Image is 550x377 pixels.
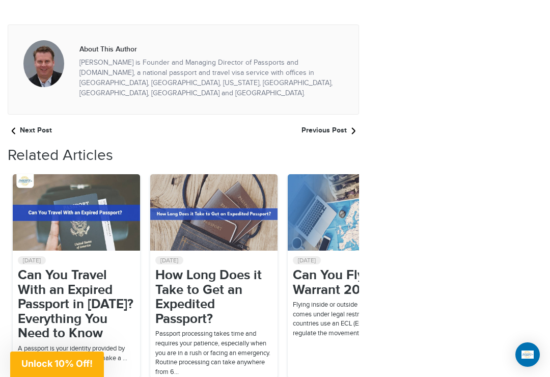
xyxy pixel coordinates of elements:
p: Passport processing takes time and requires your patience, especially when you are in a rush or f... [155,329,272,376]
span: [DATE] [293,256,321,264]
h2: Related Articles [8,147,359,164]
div: Unlock 10% Off! [10,352,104,377]
p: [PERSON_NAME] is Founder and Managing Director of Passports and [DOMAIN_NAME], a national passpor... [79,58,343,99]
p: A passport is your identity provided by your government, but does it make a ... [18,344,135,363]
h5: About This Author [79,45,343,53]
a: Can You Travel With an Expired Passport in [DATE]? Everything You Need to Know [18,268,135,341]
div: Open Intercom Messenger [515,342,540,367]
a: How Long Does it Take to Get an Expedited Passport? [155,268,272,327]
span: [DATE] [155,256,183,264]
img: can_you_fly_with_a_warrant_2022_-_28de80_-_2186b91805bf8f87dc4281b6adbed06c6a56d5ae.jpg [288,174,415,251]
img: travel_with_expired_passport_-_28de80_-_2186b91805bf8f87dc4281b6adbed06c6a56d5ae.jpg [13,174,140,251]
p: Flying inside or outside the country often comes under legal restrictions. Most countries use an ... [293,300,410,338]
img: Philip Diack [23,40,64,87]
a: Next Post [8,125,176,137]
span: Unlock 10% Off! [21,358,93,369]
strong: Previous Post [301,126,359,134]
a: Previous Post [191,125,359,137]
a: Can You Fly with a Warrant 2024? [293,268,410,298]
span: [DATE] [18,256,46,264]
strong: Next Post [8,126,52,134]
img: how_long_does_it_take_to_get_passport-min_-_28de80_-_2186b91805bf8f87dc4281b6adbed06c6a56d5ae.jpg [150,174,278,251]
